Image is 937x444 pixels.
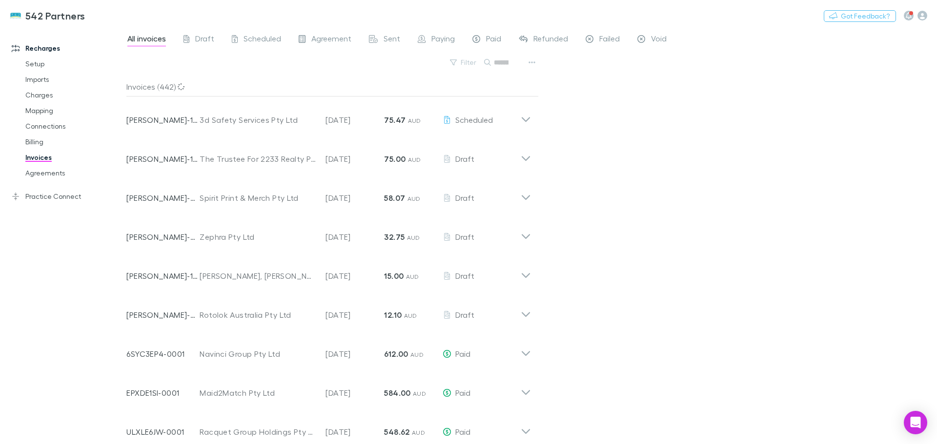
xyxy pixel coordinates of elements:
div: 3d Safety Services Pty Ltd [200,114,316,126]
span: Void [651,34,667,46]
strong: 612.00 [384,349,408,359]
img: 542 Partners's Logo [10,10,21,21]
p: [DATE] [326,426,384,438]
a: Invoices [16,150,132,165]
span: Paid [455,388,470,397]
span: Draft [455,232,474,241]
p: [DATE] [326,192,384,204]
div: Zephra Pty Ltd [200,231,316,243]
div: The Trustee For 2233 Realty Property Management Unit Trust [200,153,316,165]
span: AUD [407,234,420,241]
span: Draft [455,271,474,280]
span: AUD [408,117,421,124]
a: Setup [16,56,132,72]
a: Billing [16,134,132,150]
p: [PERSON_NAME]-0438 [126,231,200,243]
div: [PERSON_NAME]-0438Zephra Pty Ltd[DATE]32.75 AUDDraft [119,213,539,252]
p: [DATE] [326,348,384,360]
strong: 58.07 [384,193,405,203]
p: [DATE] [326,231,384,243]
span: AUD [406,273,419,280]
span: AUD [412,429,425,436]
p: [PERSON_NAME]-1117 [126,114,200,126]
p: [PERSON_NAME]-1008 [126,270,200,282]
span: AUD [410,351,424,358]
span: All invoices [127,34,166,46]
p: [DATE] [326,270,384,282]
button: Filter [445,57,482,68]
div: [PERSON_NAME], [PERSON_NAME] [200,270,316,282]
a: Charges [16,87,132,103]
div: EPXDE1SI-0001Maid2Match Pty Ltd[DATE]584.00 AUDPaid [119,369,539,408]
button: Got Feedback? [824,10,896,22]
a: Imports [16,72,132,87]
p: [DATE] [326,309,384,321]
span: Agreement [311,34,351,46]
a: Practice Connect [2,189,132,204]
div: Navinci Group Pty Ltd [200,348,316,360]
div: Open Intercom Messenger [904,411,927,434]
p: [PERSON_NAME]-0905 [126,192,200,204]
div: Racquet Group Holdings Pty Ltd [200,426,316,438]
div: Spirit Print & Merch Pty Ltd [200,192,316,204]
div: [PERSON_NAME]-11173d Safety Services Pty Ltd[DATE]75.47 AUDScheduled [119,97,539,135]
span: Paid [455,427,470,436]
p: EPXDE1SI-0001 [126,387,200,399]
strong: 32.75 [384,232,405,242]
a: Mapping [16,103,132,118]
div: Rotolok Australia Pty Ltd [200,309,316,321]
strong: 584.00 [384,388,410,398]
span: Draft [455,154,474,163]
a: Connections [16,118,132,134]
p: [DATE] [326,387,384,399]
div: Maid2Match Pty Ltd [200,387,316,399]
span: AUD [413,390,426,397]
div: [PERSON_NAME]-1008[PERSON_NAME], [PERSON_NAME][DATE]15.00 AUDDraft [119,252,539,291]
p: [DATE] [326,114,384,126]
strong: 12.10 [384,310,402,320]
div: [PERSON_NAME]-0905Spirit Print & Merch Pty Ltd[DATE]58.07 AUDDraft [119,174,539,213]
span: Paid [486,34,501,46]
span: Failed [599,34,620,46]
strong: 75.47 [384,115,406,125]
strong: 15.00 [384,271,404,281]
div: 6SYC3EP4-0001Navinci Group Pty Ltd[DATE]612.00 AUDPaid [119,330,539,369]
span: Scheduled [244,34,281,46]
span: Paying [431,34,455,46]
p: [PERSON_NAME]-0282 [126,309,200,321]
span: Refunded [533,34,568,46]
h3: 542 Partners [25,10,85,21]
div: [PERSON_NAME]-1114The Trustee For 2233 Realty Property Management Unit Trust[DATE]75.00 AUDDraft [119,135,539,174]
span: Draft [455,193,474,202]
a: Agreements [16,165,132,181]
span: Sent [384,34,400,46]
p: [PERSON_NAME]-1114 [126,153,200,165]
span: Draft [195,34,214,46]
div: [PERSON_NAME]-0282Rotolok Australia Pty Ltd[DATE]12.10 AUDDraft [119,291,539,330]
p: 6SYC3EP4-0001 [126,348,200,360]
strong: 548.62 [384,427,409,437]
span: AUD [408,156,421,163]
span: Scheduled [455,115,493,124]
span: AUD [407,195,421,202]
span: AUD [404,312,417,319]
strong: 75.00 [384,154,406,164]
a: Recharges [2,40,132,56]
p: [DATE] [326,153,384,165]
a: 542 Partners [4,4,91,27]
span: Paid [455,349,470,358]
span: Draft [455,310,474,319]
p: ULXLE6JW-0001 [126,426,200,438]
